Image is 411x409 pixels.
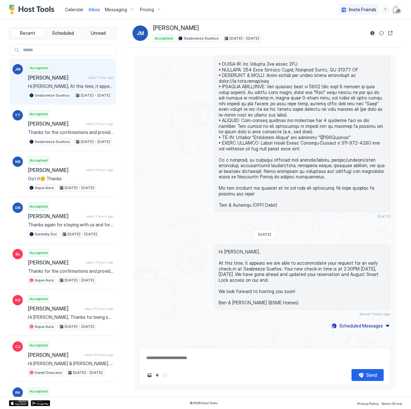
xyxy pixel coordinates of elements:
[15,66,21,72] span: JM
[155,35,173,41] span: Accepted
[73,370,103,376] span: [DATE] - [DATE]
[28,361,113,366] span: Hi [PERSON_NAME] & [PERSON_NAME], my friend [PERSON_NAME] and I are visiting from the [GEOGRAPHIC...
[339,322,383,329] div: Scheduled Messages
[378,214,390,219] span: [DATE]
[15,205,21,211] span: DB
[35,92,70,98] span: Seabreeze Sueños
[65,185,94,191] span: [DATE] - [DATE]
[30,250,48,256] span: Accepted
[331,321,390,330] button: Scheduled Messages
[81,139,110,145] span: [DATE] - [DATE]
[369,29,376,37] button: Reservation information
[30,204,48,209] span: Accepted
[20,30,35,36] span: Recent
[140,7,154,13] span: Pricing
[28,352,82,358] span: [PERSON_NAME]
[11,29,45,38] button: Recent
[15,159,21,165] span: NB
[366,372,377,378] div: Send
[381,402,402,405] span: Terms Of Use
[35,139,70,145] span: Seabreeze Sueños
[153,24,199,32] span: [PERSON_NAME]
[30,296,48,302] span: Accepted
[28,74,86,81] span: [PERSON_NAME]
[28,314,113,320] span: Hi [PERSON_NAME], Thanks for being such a great guest and taking good care of our home. We gladly...
[28,213,83,219] span: [PERSON_NAME]
[230,35,259,41] span: [DATE] - [DATE]
[258,232,271,237] span: [DATE]
[9,5,57,14] a: Host Tools Logo
[30,65,48,71] span: Accepted
[378,29,385,37] button: Sync reservation
[89,7,100,12] span: Inbox
[35,370,62,376] span: Dwell Descans
[65,6,84,13] a: Calendar
[35,277,54,283] span: Aqua Aura
[137,29,144,37] span: JM
[68,231,97,237] span: [DATE] - [DATE]
[387,29,394,37] button: Open reservation
[65,277,94,283] span: [DATE] - [DATE]
[30,388,48,394] span: Accepted
[146,371,153,379] button: Upload image
[28,176,113,182] span: Got it🙂 Thanks
[81,92,110,98] span: [DATE] - [DATE]
[89,6,100,13] a: Inbox
[153,371,161,379] button: Quick reply
[15,251,20,257] span: BL
[15,297,21,303] span: KD
[35,185,54,191] span: Aqua Aura
[86,168,113,172] span: about 3 hours ago
[86,122,113,126] span: about 2 hours ago
[85,307,113,311] span: about 15 hours ago
[81,29,115,38] button: Unread
[46,29,80,38] button: Scheduled
[15,344,20,349] span: CJ
[28,83,113,89] span: Hi [PERSON_NAME], At this time, it appears we are able to accommodate your request for an early c...
[35,324,54,329] span: Aqua Aura
[357,400,379,406] a: Privacy Policy
[52,30,74,36] span: Scheduled
[30,157,48,163] span: Accepted
[392,5,402,15] div: User profile
[28,259,83,266] span: [PERSON_NAME]
[28,222,113,228] span: Thanks again for staying with us and for informing us of your departure from [PERSON_NAME]. Safe ...
[219,33,386,208] span: Lo Ipsum, Do sit amet consect ad elitsed doe te Incididun Utlabo etd magnaa en adminim ven qui no...
[65,324,94,329] span: [DATE] - [DATE]
[359,311,390,316] span: about 1 hour ago
[91,30,106,36] span: Unread
[28,268,113,274] span: Thanks for the confirmations and providing a copy of your ID, Bill. In the unlikely event that an...
[88,75,113,80] span: about 1 hour ago
[65,7,84,12] span: Calendar
[28,120,84,127] span: [PERSON_NAME]
[35,231,57,237] span: Serenity Sol
[352,369,384,381] button: Send
[28,129,113,135] span: Thanks for the confirmations and providing a copy of your ID via text, Tamai. In the unlikely eve...
[184,35,219,41] span: Seabreeze Sueños
[20,45,116,56] input: Input Field
[86,214,113,218] span: about 4 hours ago
[219,249,386,305] span: Hi [PERSON_NAME], At this time, it appears we are able to accommodate your request for an early c...
[31,400,50,406] a: Google Play Store
[9,400,28,406] a: App Store
[6,387,22,403] iframe: Intercom live chat
[15,112,21,118] span: TT
[349,7,376,13] span: Invite Friends
[357,402,379,405] span: Privacy Policy
[85,353,113,357] span: about 16 hours ago
[28,305,82,312] span: [PERSON_NAME]
[28,167,84,173] span: [PERSON_NAME]
[381,400,402,406] a: Terms Of Use
[86,260,113,264] span: about 4 hours ago
[30,342,48,348] span: Accepted
[9,27,117,39] div: tab-group
[30,111,48,117] span: Accepted
[381,6,389,14] div: menu
[190,401,218,405] span: © 2025 Host Tools
[105,7,127,13] span: Messaging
